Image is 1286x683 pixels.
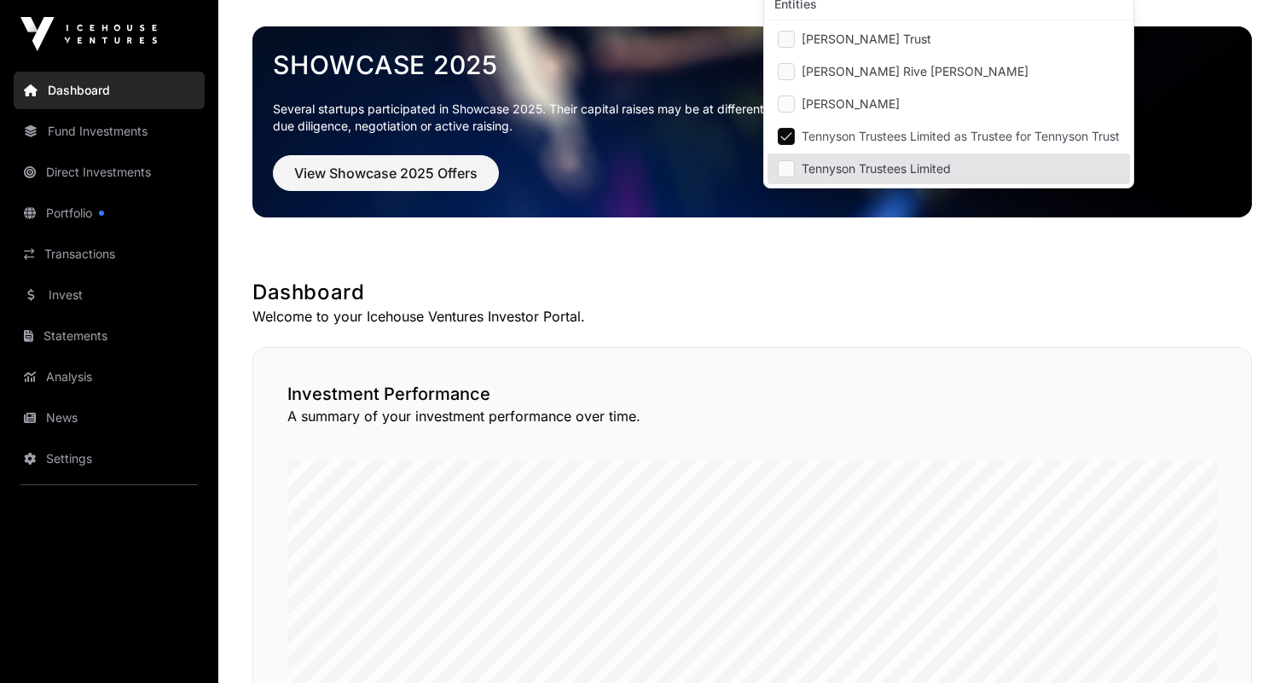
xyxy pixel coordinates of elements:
[252,279,1252,306] h1: Dashboard
[14,194,205,232] a: Portfolio
[14,317,205,355] a: Statements
[768,153,1130,184] li: Tennyson Trustees Limited
[273,155,499,191] button: View Showcase 2025 Offers
[273,101,1231,135] p: Several startups participated in Showcase 2025. Their capital raises may be at different stages o...
[802,33,931,45] span: [PERSON_NAME] Trust
[287,382,1217,406] h2: Investment Performance
[14,153,205,191] a: Direct Investments
[252,26,1252,217] img: Showcase 2025
[14,72,205,109] a: Dashboard
[14,113,205,150] a: Fund Investments
[1201,601,1286,683] iframe: Chat Widget
[14,276,205,314] a: Invest
[802,98,900,110] span: [PERSON_NAME]
[802,66,1028,78] span: [PERSON_NAME] Rive [PERSON_NAME]
[273,172,499,189] a: View Showcase 2025 Offers
[273,49,1231,80] a: Showcase 2025
[802,130,1120,142] span: Tennyson Trustees Limited as Trustee for Tennyson Trust
[14,440,205,478] a: Settings
[14,235,205,273] a: Transactions
[768,89,1130,119] li: Russell Bartlett
[252,306,1252,327] p: Welcome to your Icehouse Ventures Investor Portal.
[14,399,205,437] a: News
[768,24,1130,55] li: Silvia Trust
[294,163,478,183] span: View Showcase 2025 Offers
[764,20,1133,188] ul: Option List
[802,163,951,175] span: Tennyson Trustees Limited
[20,17,157,51] img: Icehouse Ventures Logo
[768,121,1130,152] li: Tennyson Trustees Limited as Trustee for Tennyson Trust
[287,406,1217,426] p: A summary of your investment performance over time.
[14,358,205,396] a: Analysis
[768,56,1130,87] li: Nicholas Rive Bartlett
